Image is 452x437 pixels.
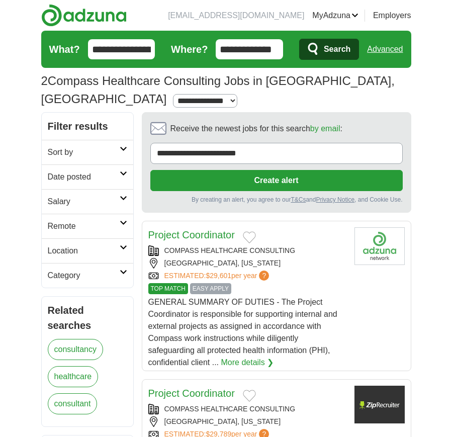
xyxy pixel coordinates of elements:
h2: Location [48,245,120,257]
h2: Filter results [42,113,133,140]
span: ? [259,271,269,281]
h2: Related searches [48,303,127,333]
a: healthcare [48,366,99,387]
div: COMPASS HEALTHCARE CONSULTING [148,404,346,414]
span: Search [324,39,350,59]
img: Adzuna logo [41,4,127,27]
a: Privacy Notice [316,196,354,203]
a: T&Cs [291,196,306,203]
a: Category [42,263,133,288]
span: 2 [41,72,48,90]
label: Where? [171,42,208,57]
li: [EMAIL_ADDRESS][DOMAIN_NAME] [168,10,304,22]
a: Project Coordinator [148,388,235,399]
a: Sort by [42,140,133,164]
a: by email [310,124,340,133]
img: Company logo [354,386,405,423]
div: [GEOGRAPHIC_DATA], [US_STATE] [148,416,346,427]
a: consultant [48,393,98,414]
a: Advanced [367,39,403,59]
button: Create alert [150,170,403,191]
div: By creating an alert, you agree to our and , and Cookie Use. [150,195,403,204]
img: Company logo [354,227,405,265]
span: $29,601 [206,272,231,280]
a: Remote [42,214,133,238]
span: Receive the newest jobs for this search : [170,123,342,135]
h2: Salary [48,196,120,208]
span: EASY APPLY [190,283,231,294]
div: COMPASS HEALTHCARE CONSULTING [148,245,346,256]
label: What? [49,42,80,57]
button: Search [299,39,359,60]
a: More details ❯ [221,357,274,369]
a: Salary [42,189,133,214]
a: MyAdzuna [312,10,358,22]
a: Employers [373,10,411,22]
h2: Date posted [48,171,120,183]
h2: Sort by [48,146,120,158]
span: GENERAL SUMMARY OF DUTIES - The Project Coordinator is responsible for supporting internal and ex... [148,298,337,367]
h2: Remote [48,220,120,232]
a: Date posted [42,164,133,189]
a: ESTIMATED:$29,601per year? [164,271,272,281]
button: Add to favorite jobs [243,231,256,243]
a: Project Coordinator [148,229,235,240]
span: TOP MATCH [148,283,188,294]
h2: Category [48,270,120,282]
h1: Compass Healthcare Consulting Jobs in [GEOGRAPHIC_DATA], [GEOGRAPHIC_DATA] [41,74,395,106]
div: [GEOGRAPHIC_DATA], [US_STATE] [148,258,346,269]
a: Location [42,238,133,263]
button: Add to favorite jobs [243,390,256,402]
a: consultancy [48,339,104,360]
